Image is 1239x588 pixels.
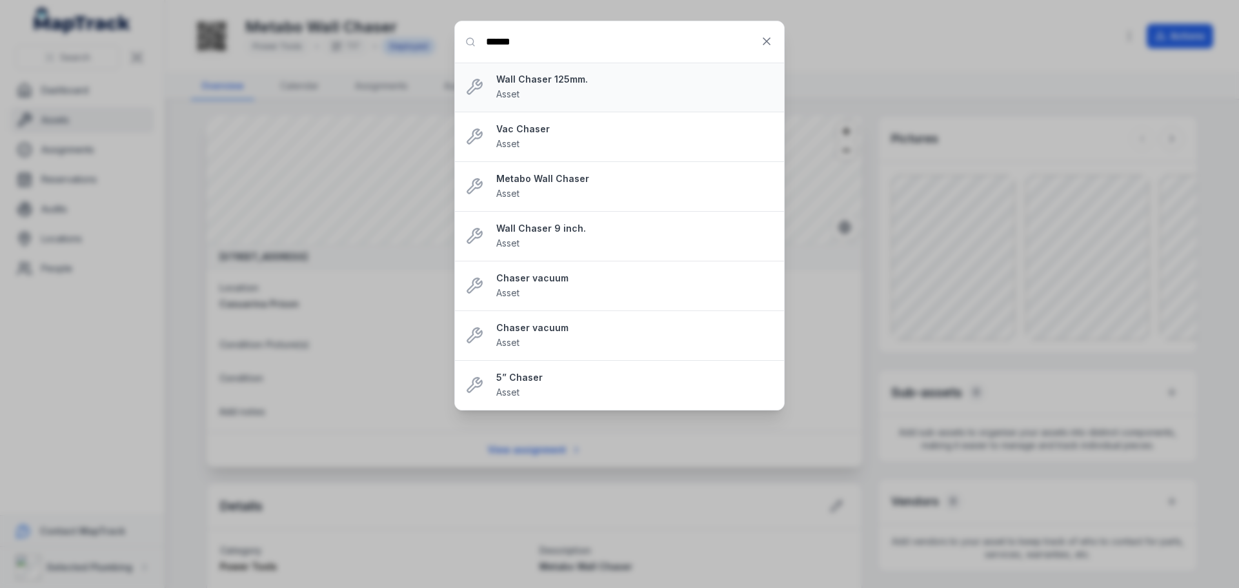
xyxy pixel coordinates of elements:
[496,73,774,101] a: Wall Chaser 125mm.Asset
[496,272,774,300] a: Chaser vacuumAsset
[496,73,774,86] strong: Wall Chaser 125mm.
[496,188,519,199] span: Asset
[496,172,774,201] a: Metabo Wall ChaserAsset
[496,222,774,235] strong: Wall Chaser 9 inch.
[496,387,519,398] span: Asset
[496,238,519,248] span: Asset
[496,321,774,350] a: Chaser vacuumAsset
[496,272,774,285] strong: Chaser vacuum
[496,337,519,348] span: Asset
[496,371,774,400] a: 5” ChaserAsset
[496,222,774,250] a: Wall Chaser 9 inch.Asset
[496,88,519,99] span: Asset
[496,287,519,298] span: Asset
[496,371,774,384] strong: 5” Chaser
[496,138,519,149] span: Asset
[496,172,774,185] strong: Metabo Wall Chaser
[496,123,774,151] a: Vac ChaserAsset
[496,321,774,334] strong: Chaser vacuum
[496,123,774,136] strong: Vac Chaser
